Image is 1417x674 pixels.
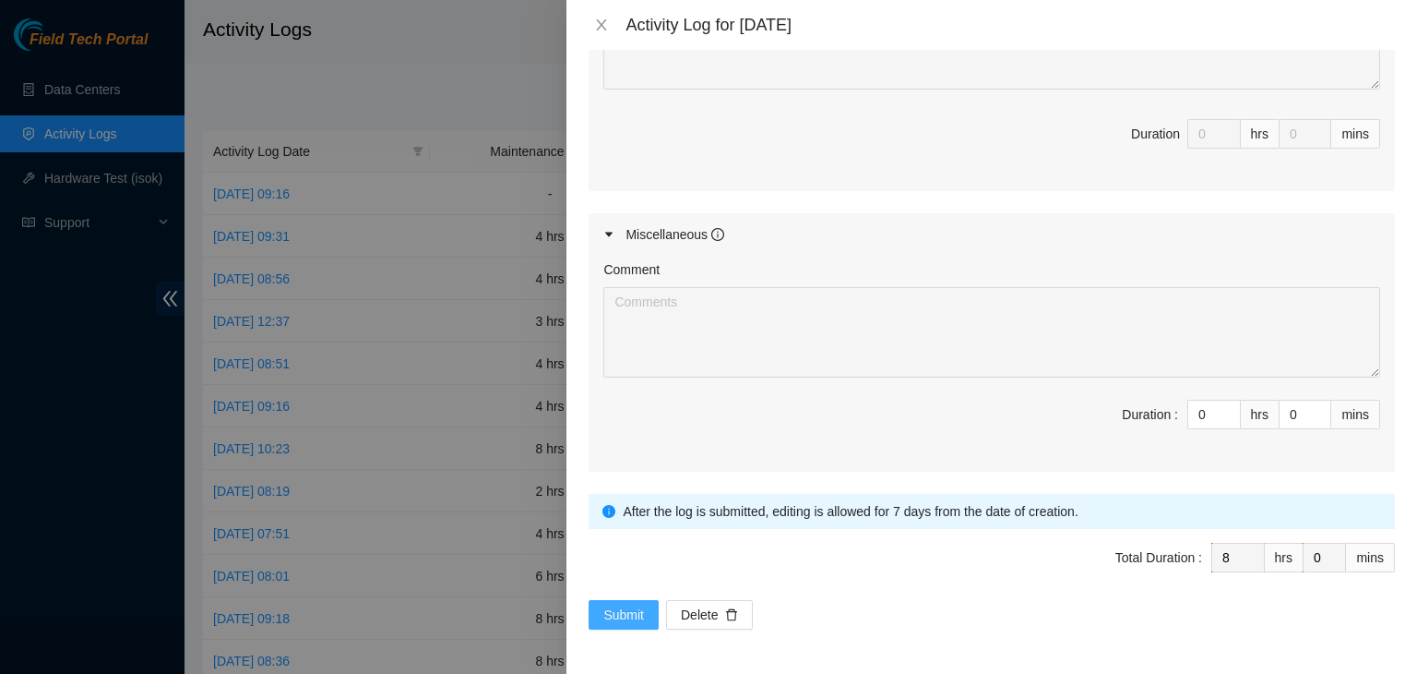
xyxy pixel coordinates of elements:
div: mins [1346,543,1395,572]
div: Activity Log for [DATE] [625,15,1395,35]
div: hrs [1241,400,1280,429]
div: Miscellaneous [625,224,724,245]
textarea: Comment [603,287,1380,378]
span: Submit [603,605,644,625]
span: close [594,18,609,32]
button: Submit [589,600,659,630]
div: mins [1331,119,1380,149]
span: info-circle [602,505,615,518]
label: Comment [603,259,660,280]
div: Duration [1131,124,1180,144]
button: Close [589,17,614,34]
div: mins [1331,400,1380,429]
span: info-circle [711,228,724,241]
div: Duration : [1122,404,1178,425]
div: Miscellaneous info-circle [589,213,1395,256]
div: hrs [1241,119,1280,149]
span: delete [725,608,738,623]
span: Delete [681,605,718,625]
span: caret-right [603,229,614,240]
div: hrs [1265,543,1304,572]
div: After the log is submitted, editing is allowed for 7 days from the date of creation. [623,501,1381,522]
div: Total Duration : [1115,548,1202,568]
button: Deletedelete [666,600,753,630]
